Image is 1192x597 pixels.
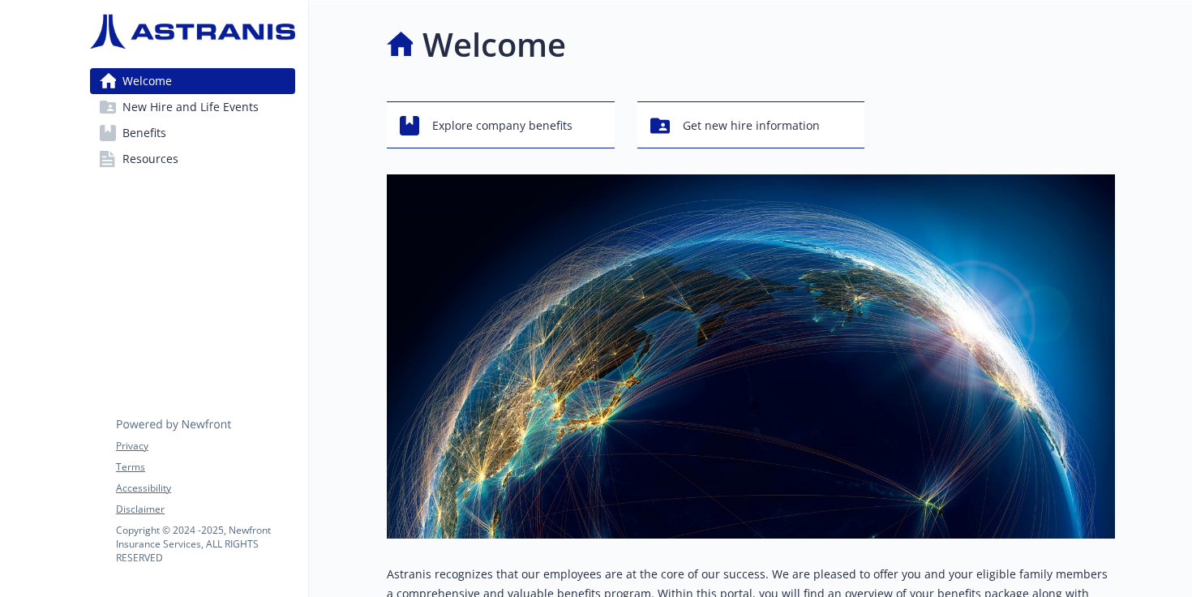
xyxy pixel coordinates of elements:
[122,120,166,146] span: Benefits
[683,110,820,141] span: Get new hire information
[422,20,566,69] h1: Welcome
[387,101,615,148] button: Explore company benefits
[90,94,295,120] a: New Hire and Life Events
[116,481,294,496] a: Accessibility
[90,120,295,146] a: Benefits
[116,523,294,565] p: Copyright © 2024 - 2025 , Newfront Insurance Services, ALL RIGHTS RESERVED
[90,146,295,172] a: Resources
[116,502,294,517] a: Disclaimer
[432,110,572,141] span: Explore company benefits
[90,68,295,94] a: Welcome
[637,101,865,148] button: Get new hire information
[116,460,294,475] a: Terms
[387,174,1115,539] img: overview page banner
[122,94,259,120] span: New Hire and Life Events
[122,146,178,172] span: Resources
[122,68,172,94] span: Welcome
[116,439,294,453] a: Privacy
